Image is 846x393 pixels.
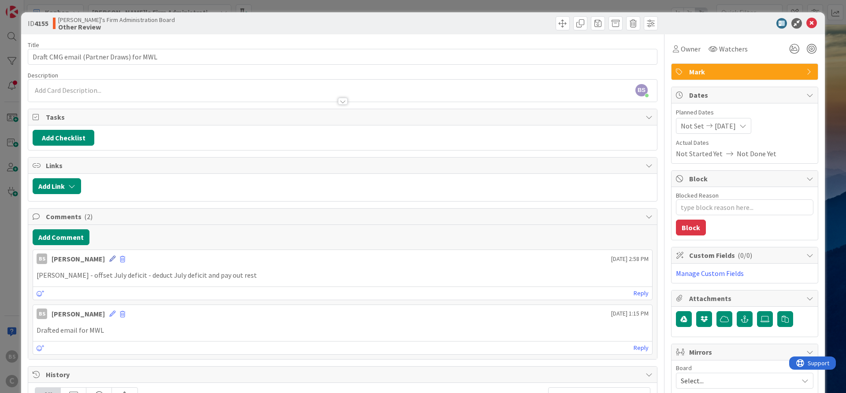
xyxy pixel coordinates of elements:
label: Blocked Reason [676,191,719,199]
p: Drafted email for MWL [37,325,649,335]
p: [PERSON_NAME] - offset July deficit - deduct July deficit and pay out rest [37,270,649,280]
span: Watchers [719,44,748,54]
a: Manage Custom Fields [676,269,744,278]
a: Reply [634,342,649,353]
span: Attachments [689,293,802,304]
div: BS [37,309,47,319]
button: Block [676,220,706,235]
span: Links [46,160,641,171]
button: Add Link [33,178,81,194]
label: Title [28,41,39,49]
span: Description [28,71,58,79]
span: BS [635,84,648,96]
div: [PERSON_NAME] [52,253,105,264]
span: Board [676,365,692,371]
span: ( 2 ) [84,212,93,221]
span: ID [28,18,48,29]
a: Reply [634,288,649,299]
button: Add Comment [33,229,89,245]
div: [PERSON_NAME] [52,309,105,319]
div: BS [37,253,47,264]
span: Tasks [46,112,641,122]
input: type card name here... [28,49,657,65]
span: [DATE] 1:15 PM [611,309,649,318]
span: ( 0/0 ) [738,251,752,260]
span: History [46,369,641,380]
span: Comments [46,211,641,222]
span: Block [689,173,802,184]
span: Mark [689,66,802,77]
span: Not Set [681,121,704,131]
span: Support [19,1,40,12]
span: Not Done Yet [737,148,776,159]
b: Other Review [58,23,175,30]
span: Custom Fields [689,250,802,261]
b: 4155 [34,19,48,28]
span: Select... [681,375,794,387]
span: Dates [689,90,802,100]
span: Planned Dates [676,108,813,117]
span: Owner [681,44,701,54]
span: Mirrors [689,347,802,357]
span: Actual Dates [676,138,813,147]
button: Add Checklist [33,130,94,146]
span: [PERSON_NAME]'s Firm Administration Board [58,16,175,23]
span: [DATE] 2:58 PM [611,254,649,264]
span: Not Started Yet [676,148,723,159]
span: [DATE] [715,121,736,131]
